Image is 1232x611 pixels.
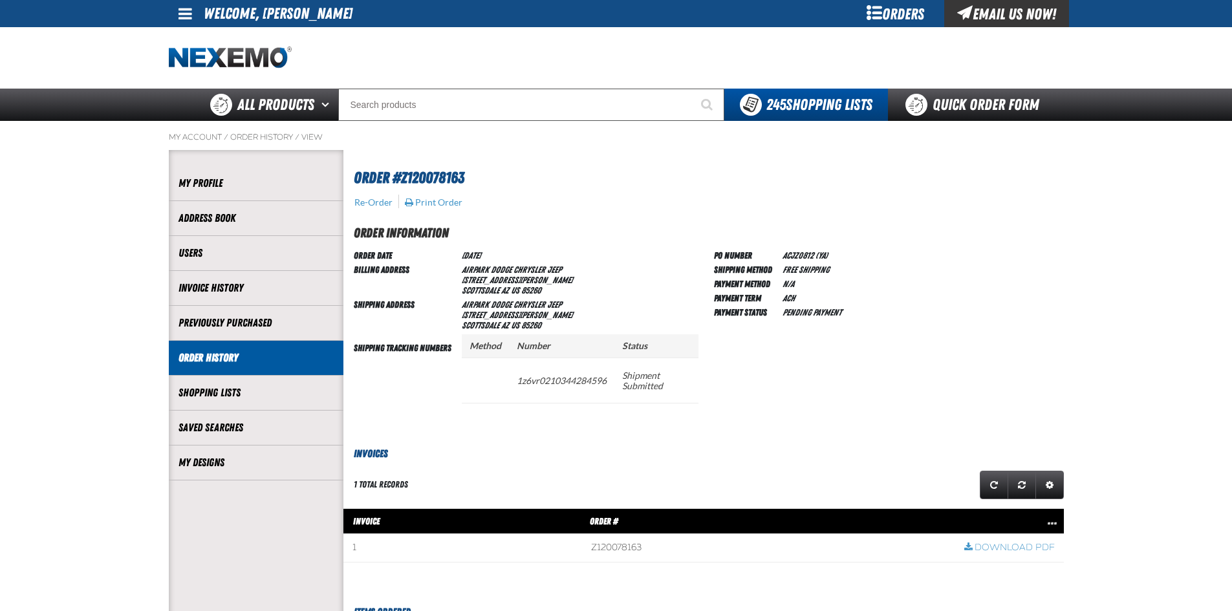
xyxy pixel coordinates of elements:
span: Shopping Lists [766,96,872,114]
span: [STREET_ADDRESS][PERSON_NAME] [462,275,573,285]
span: Order #Z120078163 [354,169,464,187]
img: Nexemo logo [169,47,292,69]
span: Airpark Dodge Chrysler Jeep [462,299,561,310]
td: Order Date [354,248,457,262]
a: My Account [169,132,222,142]
span: All Products [237,93,314,116]
a: My Designs [178,455,334,470]
a: Expand or Collapse Grid Settings [1035,471,1064,499]
h2: Order Information [354,223,1064,242]
a: My Profile [178,176,334,191]
span: US [511,285,519,295]
span: / [295,132,299,142]
nav: Breadcrumbs [169,132,1064,142]
a: Users [178,246,334,261]
td: Payment Status [714,305,777,319]
button: Open All Products pages [317,89,338,121]
span: / [224,132,228,142]
a: Shopping Lists [178,385,334,400]
td: 1z6vr0210344284596 [509,358,614,403]
input: Search [338,89,724,121]
button: Re-Order [354,197,393,208]
a: Reset grid action [1008,471,1036,499]
td: Shipping Address [354,297,457,332]
bdo: 85260 [521,320,541,330]
td: Shipping Method [714,262,777,276]
span: Free Shipping [783,264,829,275]
a: Quick Order Form [888,89,1063,121]
span: ACH [783,293,795,303]
span: AZ [501,320,509,330]
th: Method [462,334,509,358]
span: Airpark Dodge Chrysler Jeep [462,264,561,275]
td: Shipment Submitted [614,358,698,403]
span: N/A [783,279,794,289]
span: ACJZ0812 (ya) [783,250,827,261]
a: Home [169,47,292,69]
a: View [301,132,323,142]
td: Z120078163 [582,534,955,563]
th: Number [509,334,614,358]
a: Invoice History [178,281,334,295]
span: Order # [590,516,618,526]
div: 1 total records [354,478,408,491]
th: Row actions [955,508,1064,534]
span: US [511,320,519,330]
button: Print Order [404,197,463,208]
a: Saved Searches [178,420,334,435]
td: Payment Method [714,276,777,290]
td: PO Number [714,248,777,262]
a: Download PDF row action [964,542,1055,554]
td: Shipping Tracking Numbers [354,332,457,425]
span: SCOTTSDALE [462,320,499,330]
td: 1 [343,534,583,563]
a: Address Book [178,211,334,226]
strong: 245 [766,96,786,114]
th: Status [614,334,698,358]
td: Billing Address [354,262,457,297]
button: You have 245 Shopping Lists. Open to view details [724,89,888,121]
span: Invoice [353,516,380,526]
a: Previously Purchased [178,316,334,330]
span: Pending payment [783,307,841,317]
span: [DATE] [462,250,481,261]
a: Order History [230,132,293,142]
a: Order History [178,350,334,365]
button: Start Searching [692,89,724,121]
span: AZ [501,285,509,295]
a: Refresh grid action [980,471,1008,499]
h3: Invoices [343,446,1064,462]
td: Payment Term [714,290,777,305]
span: SCOTTSDALE [462,285,499,295]
span: [STREET_ADDRESS][PERSON_NAME] [462,310,573,320]
bdo: 85260 [521,285,541,295]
